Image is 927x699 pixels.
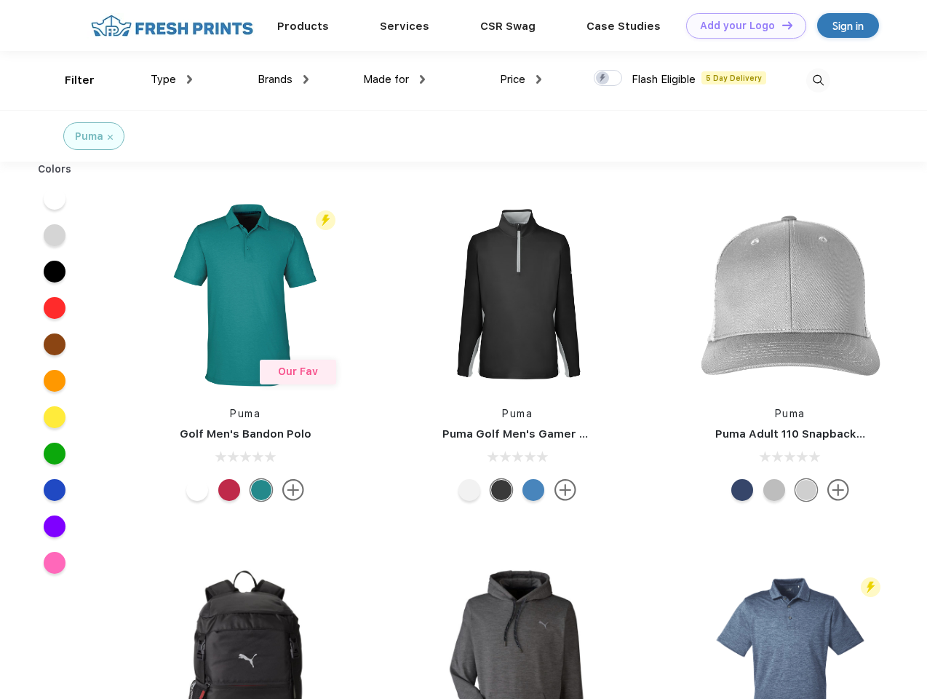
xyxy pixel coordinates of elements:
[442,427,672,441] a: Puma Golf Men's Gamer Golf Quarter-Zip
[421,198,614,392] img: func=resize&h=266
[282,479,304,501] img: more.svg
[701,71,766,84] span: 5 Day Delivery
[148,198,342,392] img: func=resize&h=266
[363,73,409,86] span: Made for
[632,73,696,86] span: Flash Eligible
[536,75,541,84] img: dropdown.png
[480,20,536,33] a: CSR Swag
[278,366,318,377] span: Our Fav
[186,479,208,501] div: Bright White
[806,68,830,92] img: desktop_search.svg
[775,408,805,419] a: Puma
[187,75,192,84] img: dropdown.png
[151,73,176,86] span: Type
[693,198,887,392] img: func=resize&h=266
[500,73,525,86] span: Price
[832,17,864,34] div: Sign in
[502,408,533,419] a: Puma
[87,13,258,39] img: fo%20logo%202.webp
[763,479,785,501] div: Quarry with Brt Whit
[27,162,83,177] div: Colors
[230,408,260,419] a: Puma
[277,20,329,33] a: Products
[522,479,544,501] div: Bright Cobalt
[782,21,792,29] img: DT
[700,20,775,32] div: Add your Logo
[795,479,817,501] div: Quarry Brt Whit
[218,479,240,501] div: Ski Patrol
[108,135,113,140] img: filter_cancel.svg
[65,72,95,89] div: Filter
[817,13,879,38] a: Sign in
[75,129,103,144] div: Puma
[303,75,309,84] img: dropdown.png
[861,577,880,597] img: flash_active_toggle.svg
[731,479,753,501] div: Peacoat with Qut Shd
[380,20,429,33] a: Services
[458,479,480,501] div: Bright White
[180,427,311,441] a: Golf Men's Bandon Polo
[490,479,512,501] div: Puma Black
[258,73,293,86] span: Brands
[250,479,272,501] div: Green Lagoon
[420,75,425,84] img: dropdown.png
[316,210,335,230] img: flash_active_toggle.svg
[827,479,849,501] img: more.svg
[554,479,576,501] img: more.svg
